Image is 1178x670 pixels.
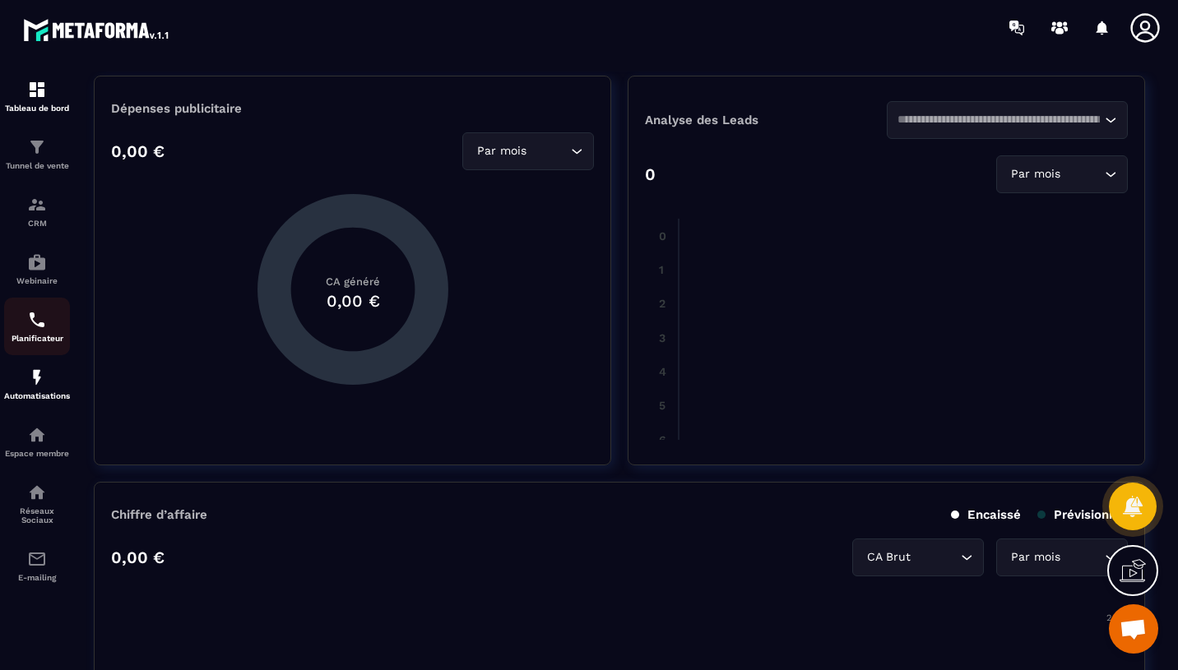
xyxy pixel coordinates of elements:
[4,125,70,183] a: formationformationTunnel de vente
[4,391,70,400] p: Automatisations
[27,483,47,502] img: social-network
[4,537,70,594] a: emailemailE-mailing
[4,161,70,170] p: Tunnel de vente
[645,113,887,127] p: Analyse des Leads
[951,507,1021,522] p: Encaissé
[1109,604,1158,654] a: Ouvrir le chat
[659,433,666,446] tspan: 6
[4,334,70,343] p: Planificateur
[530,142,567,160] input: Search for option
[645,164,656,184] p: 0
[659,229,666,243] tspan: 0
[111,507,207,522] p: Chiffre d’affaire
[996,538,1128,576] div: Search for option
[1064,548,1101,566] input: Search for option
[863,548,914,566] span: CA Brut
[996,155,1128,193] div: Search for option
[23,15,171,44] img: logo
[659,263,664,276] tspan: 1
[4,67,70,125] a: formationformationTableau de bord
[659,365,666,378] tspan: 4
[27,367,47,387] img: automations
[27,195,47,215] img: formation
[4,104,70,113] p: Tableau de bord
[659,331,666,344] tspan: 3
[659,297,666,310] tspan: 2
[27,425,47,445] img: automations
[4,506,70,524] p: Réseaux Sociaux
[887,101,1129,139] div: Search for option
[27,80,47,99] img: formation
[852,538,984,576] div: Search for option
[4,573,70,582] p: E-mailing
[4,413,70,470] a: automationsautomationsEspace membre
[4,449,70,458] p: Espace membre
[4,219,70,228] p: CRM
[1007,548,1064,566] span: Par mois
[659,399,666,412] tspan: 5
[27,310,47,330] img: scheduler
[4,183,70,240] a: formationformationCRM
[1106,612,1111,623] tspan: 2
[111,141,165,161] p: 0,00 €
[111,548,165,567] p: 0,00 €
[27,252,47,272] img: automations
[4,470,70,537] a: social-networksocial-networkRéseaux Sociaux
[4,276,70,285] p: Webinaire
[27,549,47,569] img: email
[4,298,70,355] a: schedulerschedulerPlanificateur
[897,111,1101,129] input: Search for option
[27,137,47,157] img: formation
[4,355,70,413] a: automationsautomationsAutomatisations
[111,101,594,116] p: Dépenses publicitaire
[1037,507,1128,522] p: Prévisionnel
[4,240,70,298] a: automationsautomationsWebinaire
[462,132,594,170] div: Search for option
[914,548,957,566] input: Search for option
[473,142,530,160] span: Par mois
[1064,165,1101,183] input: Search for option
[1007,165,1064,183] span: Par mois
